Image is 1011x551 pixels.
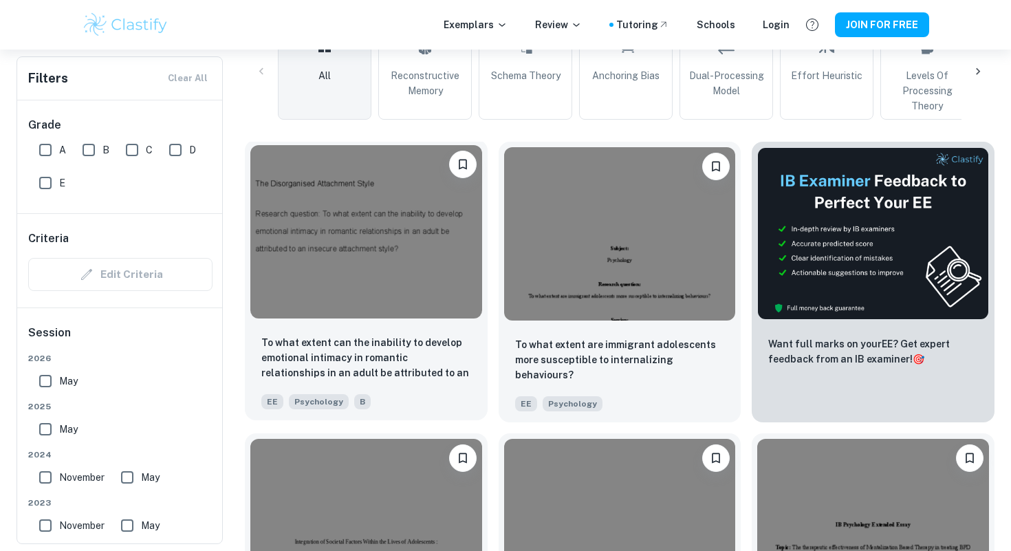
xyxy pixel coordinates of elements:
[59,374,78,389] span: May
[491,68,561,83] span: Schema Theory
[697,17,735,32] a: Schools
[592,68,660,83] span: Anchoring Bias
[835,12,929,37] button: JOIN FOR FREE
[801,13,824,36] button: Help and Feedback
[141,470,160,485] span: May
[444,17,508,32] p: Exemplars
[28,258,213,291] div: Criteria filters are unavailable when searching by topic
[449,151,477,178] button: Please log in to bookmark exemplars
[146,142,153,158] span: C
[59,175,65,191] span: E
[504,147,736,321] img: Psychology EE example thumbnail: To what extent are immigrant adolescents
[59,470,105,485] span: November
[102,142,109,158] span: B
[250,145,482,318] img: Psychology EE example thumbnail: To what extent can the inability to deve
[28,117,213,133] h6: Grade
[913,354,924,365] span: 🎯
[449,444,477,472] button: Please log in to bookmark exemplars
[245,142,488,422] a: Please log in to bookmark exemplarsTo what extent can the inability to develop emotional intimacy...
[289,394,349,409] span: Psychology
[768,336,978,367] p: Want full marks on your EE ? Get expert feedback from an IB examiner!
[535,17,582,32] p: Review
[261,335,471,382] p: To what extent can the inability to develop emotional intimacy in romantic relationships in an ad...
[59,422,78,437] span: May
[28,497,213,509] span: 2023
[141,518,160,533] span: May
[763,17,790,32] a: Login
[59,142,66,158] span: A
[189,142,196,158] span: D
[752,142,994,422] a: ThumbnailWant full marks on yourEE? Get expert feedback from an IB examiner!
[515,396,537,411] span: EE
[757,147,989,320] img: Thumbnail
[702,153,730,180] button: Please log in to bookmark exemplars
[887,68,968,114] span: Levels of Processing Theory
[82,11,169,39] img: Clastify logo
[702,444,730,472] button: Please log in to bookmark exemplars
[791,68,862,83] span: Effort Heuristic
[384,68,466,98] span: Reconstructive Memory
[28,400,213,413] span: 2025
[686,68,767,98] span: Dual-Processing Model
[616,17,669,32] a: Tutoring
[261,394,283,409] span: EE
[318,68,331,83] span: All
[28,449,213,461] span: 2024
[28,69,68,88] h6: Filters
[543,396,602,411] span: Psychology
[28,230,69,247] h6: Criteria
[28,325,213,352] h6: Session
[59,518,105,533] span: November
[515,337,725,382] p: To what extent are immigrant adolescents more susceptible to internalizing behaviours?
[28,352,213,365] span: 2026
[956,444,983,472] button: Please log in to bookmark exemplars
[354,394,371,409] span: B
[499,142,741,422] a: Please log in to bookmark exemplarsTo what extent are immigrant adolescents more susceptible to i...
